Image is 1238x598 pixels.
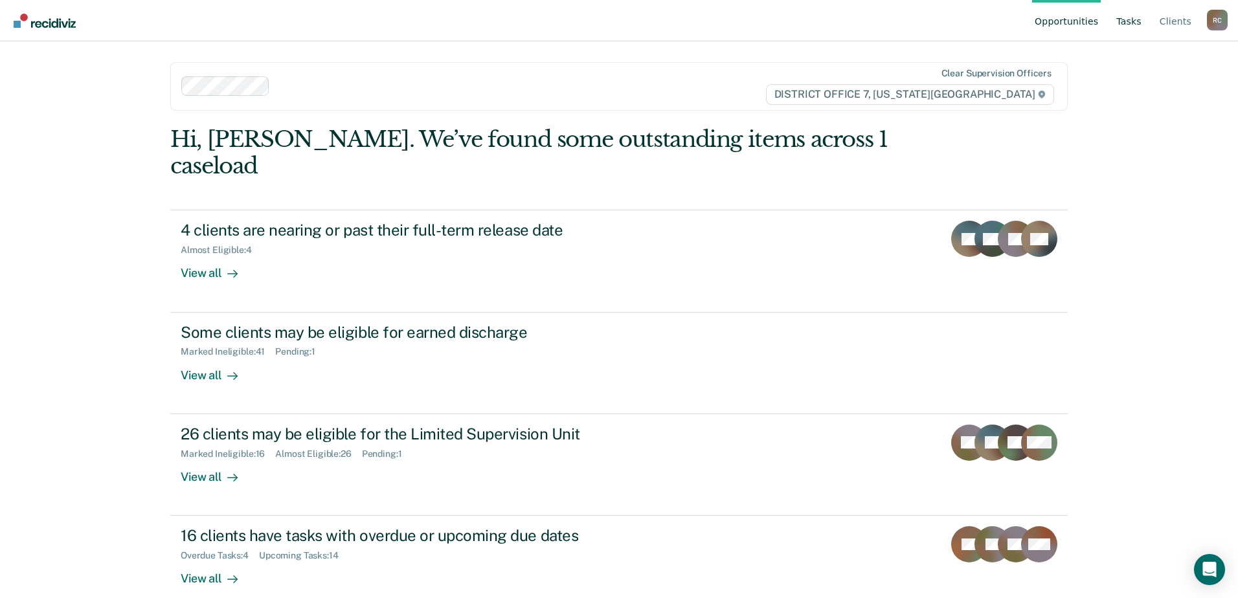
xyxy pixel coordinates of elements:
div: 16 clients have tasks with overdue or upcoming due dates [181,526,635,545]
div: Almost Eligible : 4 [181,245,262,256]
div: View all [181,256,253,281]
div: Some clients may be eligible for earned discharge [181,323,635,342]
div: View all [181,561,253,586]
div: Upcoming Tasks : 14 [259,550,349,561]
img: Recidiviz [14,14,76,28]
a: 26 clients may be eligible for the Limited Supervision UnitMarked Ineligible:16Almost Eligible:26... [170,414,1068,516]
div: Marked Ineligible : 16 [181,448,275,460]
div: View all [181,459,253,484]
a: Some clients may be eligible for earned dischargeMarked Ineligible:41Pending:1View all [170,313,1068,414]
div: Pending : 1 [362,448,412,460]
div: Marked Ineligible : 41 [181,346,275,357]
a: 4 clients are nearing or past their full-term release dateAlmost Eligible:4View all [170,210,1068,312]
span: DISTRICT OFFICE 7, [US_STATE][GEOGRAPHIC_DATA] [766,84,1054,105]
div: R C [1207,10,1228,30]
div: Clear supervision officers [941,68,1052,79]
div: View all [181,357,253,382]
div: Almost Eligible : 26 [275,448,362,460]
div: 26 clients may be eligible for the Limited Supervision Unit [181,425,635,443]
div: Hi, [PERSON_NAME]. We’ve found some outstanding items across 1 caseload [170,126,888,179]
button: Profile dropdown button [1207,10,1228,30]
div: 4 clients are nearing or past their full-term release date [181,221,635,239]
div: Open Intercom Messenger [1194,554,1225,585]
div: Overdue Tasks : 4 [181,550,259,561]
div: Pending : 1 [275,346,326,357]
